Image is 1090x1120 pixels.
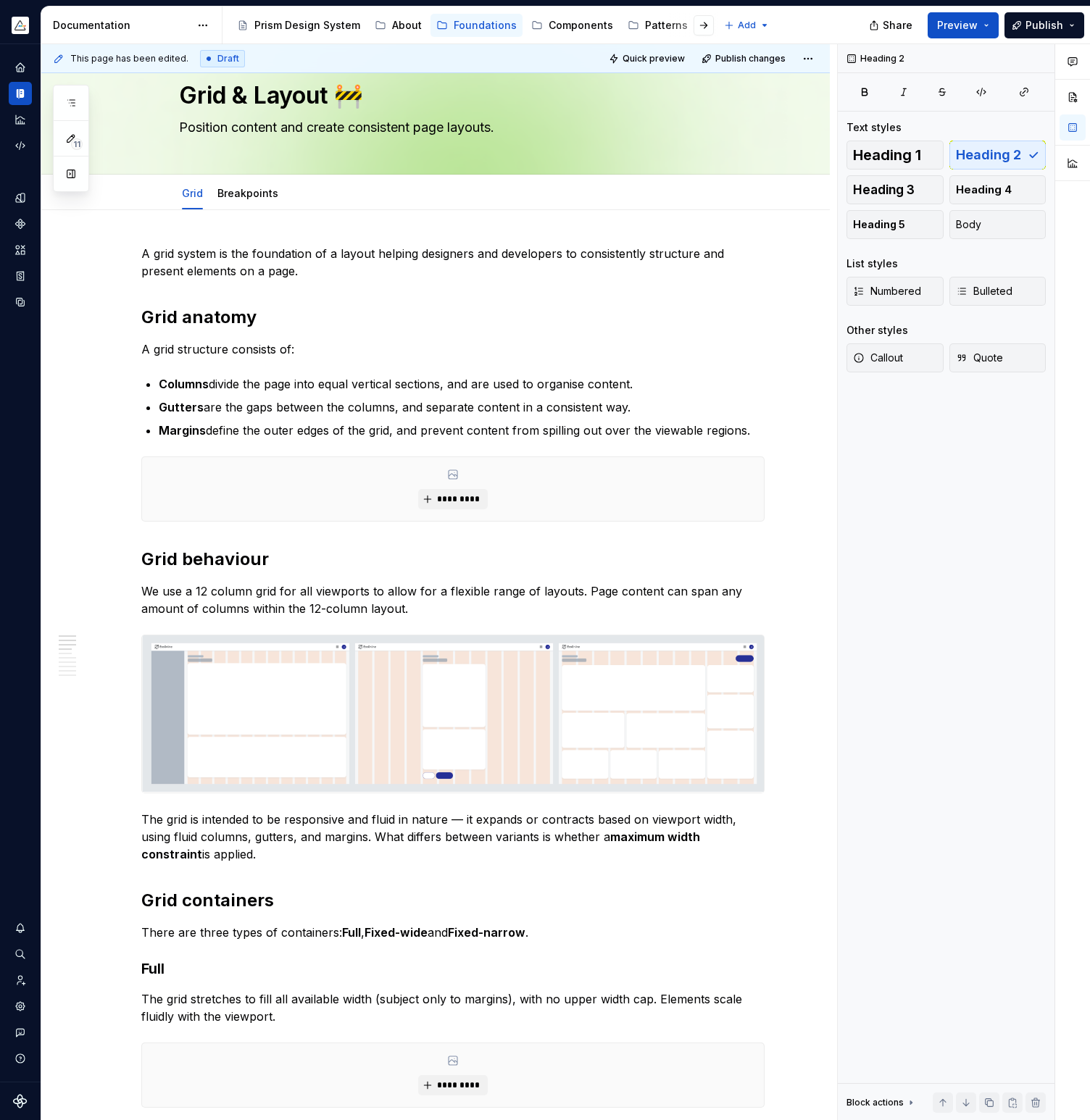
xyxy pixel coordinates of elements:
button: Publish changes [697,49,792,69]
a: Invite team [9,969,32,992]
a: Home [9,56,32,79]
button: Numbered [846,277,944,306]
span: Add [738,20,756,31]
h2: Grid anatomy [141,306,765,329]
button: Heading 4 [949,175,1047,204]
div: Prism Design System [254,18,360,33]
a: Documentation [9,82,32,105]
a: Components [9,212,32,235]
button: Contact support [9,1021,32,1044]
span: Callout [853,351,903,365]
a: Components [525,14,619,37]
span: Heading 5 [853,217,905,232]
div: Breakpoints [212,177,284,208]
button: Search ⌘K [9,943,32,966]
span: Quick preview [623,53,685,64]
p: There are three types of containers: , and . [141,924,765,941]
button: Quote [949,343,1047,372]
button: Heading 5 [846,210,944,239]
span: Heading 1 [853,148,921,162]
strong: Gutters [159,400,204,414]
a: Breakpoints [217,187,278,199]
strong: Full [141,960,165,977]
a: Analytics [9,108,32,131]
button: Notifications [9,916,32,940]
svg: Supernova Logo [13,1094,28,1108]
div: Patterns [645,18,688,33]
span: Draft [217,53,239,64]
span: Publish [1025,18,1063,33]
strong: maximum width constraint [141,829,703,861]
button: Quick preview [604,49,691,69]
button: Callout [846,343,944,372]
span: Share [883,18,912,33]
strong: Full [342,925,361,940]
a: About [369,14,428,37]
a: Storybook stories [9,264,32,288]
button: Heading 1 [846,141,944,170]
img: e1b94293-a56a-44fb-8736-163821fc2eb1.png [142,635,764,793]
a: Grid [182,187,203,199]
button: Body [949,210,1047,239]
a: Assets [9,238,32,262]
strong: Fixed-narrow [448,925,525,940]
div: Page tree [231,11,717,40]
strong: Grid containers [141,890,274,911]
h2: Grid behaviour [141,548,765,571]
strong: Columns [159,377,209,391]
button: Add [720,15,774,35]
span: Publish changes [715,53,786,64]
strong: Fixed-wide [365,925,428,940]
span: Body [956,217,981,232]
button: Preview [928,12,999,38]
button: Publish [1004,12,1084,38]
span: Quote [956,351,1003,365]
a: Code automation [9,134,32,157]
a: Prism Design System [231,14,366,37]
textarea: Grid & Layout 🚧 [176,78,724,113]
textarea: Position content and create consistent page layouts. [176,116,724,139]
a: Settings [9,995,32,1018]
button: Share [862,12,922,38]
img: 933d721a-f27f-49e1-b294-5bdbb476d662.png [12,17,29,34]
p: A grid structure consists of: [141,340,765,358]
a: Design tokens [9,186,32,209]
div: Documentation [53,18,190,33]
p: We use a 12 column grid for all viewports to allow for a flexible range of layouts. Page content ... [141,582,765,617]
p: are the gaps between the columns, and separate content in a consistent way. [159,398,765,416]
span: 11 [71,138,83,150]
span: Heading 4 [956,183,1012,197]
div: Text styles [846,120,902,135]
div: Other styles [846,323,908,338]
div: List styles [846,256,898,271]
p: divide the page into equal vertical sections, and are used to organise content. [159,375,765,393]
div: Grid [176,177,209,208]
button: Heading 3 [846,175,944,204]
div: Components [549,18,613,33]
div: Block actions [846,1092,917,1113]
p: A grid system is the foundation of a layout helping designers and developers to consistently stru... [141,245,765,280]
p: define the outer edges of the grid, and prevent content from spilling out over the viewable regions. [159,422,765,439]
a: Foundations [430,14,523,37]
a: Patterns [622,14,694,37]
span: This page has been edited. [70,53,188,64]
a: Data sources [9,291,32,314]
span: Preview [937,18,978,33]
p: The grid stretches to fill all available width (subject only to margins), with no upper width cap... [141,990,765,1025]
span: Bulleted [956,284,1012,298]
